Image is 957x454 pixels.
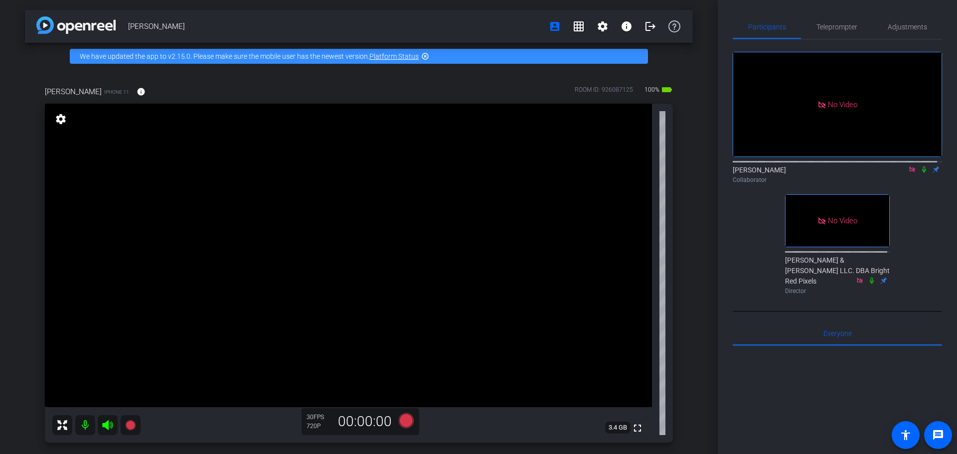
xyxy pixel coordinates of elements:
mat-icon: logout [644,20,656,32]
span: [PERSON_NAME] [45,86,102,97]
div: Director [785,287,890,296]
mat-icon: fullscreen [632,422,643,434]
mat-icon: info [621,20,633,32]
mat-icon: message [932,429,944,441]
span: iPhone 11 [104,88,129,96]
div: 720P [307,422,331,430]
mat-icon: account_box [549,20,561,32]
mat-icon: battery_std [661,84,673,96]
div: 00:00:00 [331,413,398,430]
span: Adjustments [888,23,927,30]
mat-icon: settings [54,113,68,125]
span: Teleprompter [816,23,857,30]
div: [PERSON_NAME] [733,165,942,184]
mat-icon: grid_on [573,20,585,32]
div: We have updated the app to v2.15.0. Please make sure the mobile user has the newest version. [70,49,648,64]
div: [PERSON_NAME] & [PERSON_NAME] LLC. DBA Bright Red Pixels [785,255,890,296]
div: 30 [307,413,331,421]
span: No Video [828,216,857,225]
mat-icon: info [137,87,146,96]
span: No Video [828,100,857,109]
a: Platform Status [369,52,419,60]
img: app-logo [36,16,116,34]
span: 100% [643,82,661,98]
span: 3.4 GB [605,422,631,434]
mat-icon: accessibility [900,429,912,441]
span: Participants [748,23,786,30]
span: FPS [314,414,324,421]
span: Everyone [823,330,852,337]
mat-icon: highlight_off [421,52,429,60]
span: [PERSON_NAME] [128,16,543,36]
mat-icon: settings [597,20,609,32]
div: ROOM ID: 926087125 [575,85,633,100]
div: Collaborator [733,175,942,184]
